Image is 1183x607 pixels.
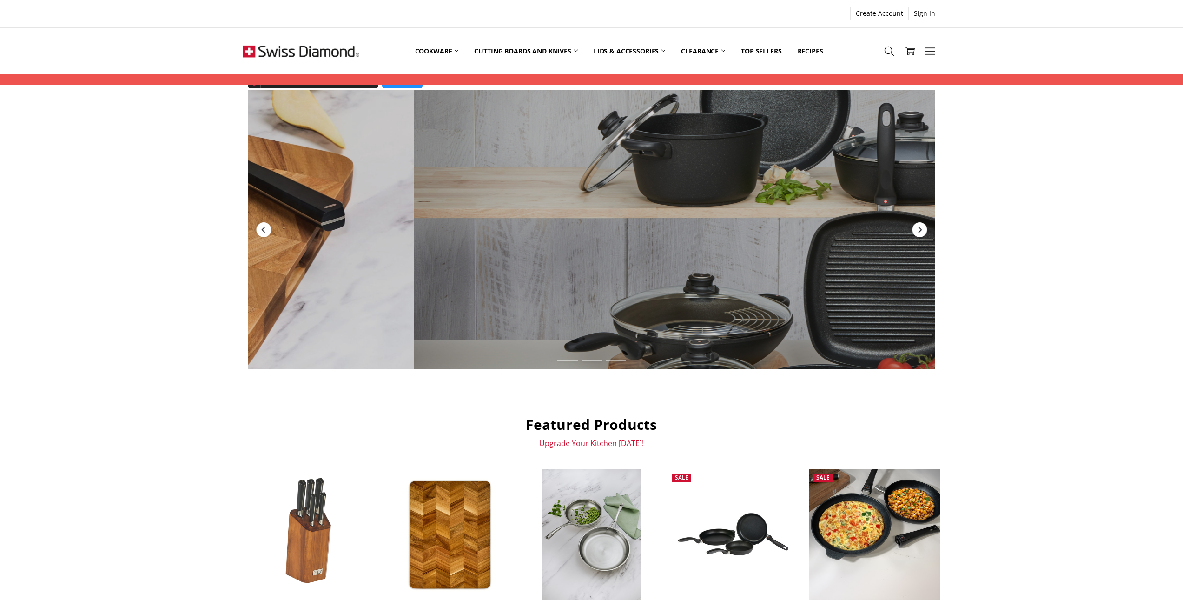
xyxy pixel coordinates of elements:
[816,474,830,481] span: Sale
[384,469,515,600] a: SWISS DIAMOND DLX HERRING BONE CUTTING BOARD 40x30x3CM
[580,355,604,367] div: Slide 2 of 4
[466,30,586,72] a: Cutting boards and knives
[243,469,374,600] a: Swiss Diamond Apex 6 piece knife block set
[733,30,789,72] a: Top Sellers
[243,416,940,434] h2: Featured Products
[270,469,347,600] img: Swiss Diamond Apex 6 piece knife block set
[909,7,940,20] a: Sign In
[604,355,628,367] div: Slide 3 of 4
[809,469,940,600] img: XD Induction 2 piece FRY PAN set w/Detachable Handles 24 &28cm
[668,501,799,567] img: XD Nonstick 3 Piece Fry Pan set - 20CM, 24CM & 28CM
[790,30,831,72] a: Recipes
[555,355,580,367] div: Slide 1 of 4
[675,474,688,481] span: Sale
[851,7,908,20] a: Create Account
[414,90,1102,369] a: Redirect to https://swissdiamond.com.au/cookware/shop-by-collection/xd-nonstick//
[673,30,733,72] a: Clearance
[542,469,641,600] img: Premium steel DLX 2pc fry pan set (28 and 24cm) life style shot
[243,28,359,74] img: Free Shipping On Every Order
[668,469,799,600] a: XD Nonstick 3 Piece Fry Pan set - 20CM, 24CM & 28CM
[911,221,928,238] div: Next
[255,221,272,238] div: Previous
[243,439,940,448] p: Upgrade Your Kitchen [DATE]!
[407,30,467,72] a: Cookware
[397,469,503,600] img: SWISS DIAMOND DLX HERRING BONE CUTTING BOARD 40x30x3CM
[586,30,673,72] a: Lids & Accessories
[526,469,657,600] a: Premium steel DLX 2pc fry pan set (28 and 24cm) life style shot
